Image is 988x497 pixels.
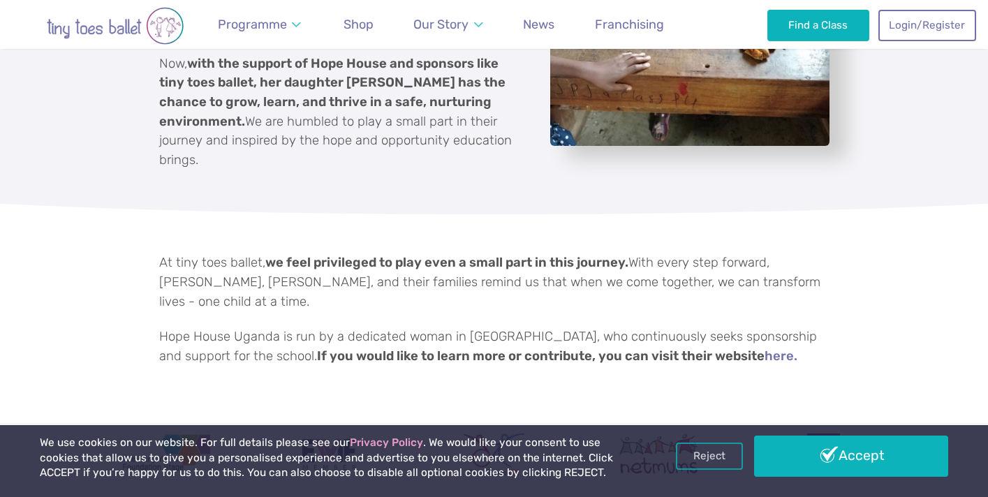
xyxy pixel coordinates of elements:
[159,54,515,170] p: Now, We are humbled to play a small part in their journey and inspired by the hope and opportunit...
[676,443,743,469] a: Reject
[350,436,423,449] a: Privacy Policy
[344,17,374,31] span: Shop
[337,9,380,40] a: Shop
[765,350,797,364] a: here.
[265,255,628,270] strong: we feel privileged to play even a small part in this journey.
[517,9,561,40] a: News
[212,9,308,40] a: Programme
[767,10,870,40] a: Find a Class
[754,436,949,476] a: Accept
[413,17,469,31] span: Our Story
[40,436,631,481] p: We use cookies on our website. For full details please see our . We would like your consent to us...
[595,17,664,31] span: Franchising
[17,7,213,45] img: tiny toes ballet
[523,17,554,31] span: News
[159,327,830,366] p: Hope House Uganda is run by a dedicated woman in [GEOGRAPHIC_DATA], who continuously seeks sponso...
[589,9,670,40] a: Franchising
[878,10,976,40] a: Login/Register
[159,56,506,129] strong: with the support of Hope House and sponsors like tiny toes ballet, her daughter [PERSON_NAME] has...
[407,9,489,40] a: Our Story
[218,17,287,31] span: Programme
[317,348,797,364] strong: If you would like to learn more or contribute, you can visit their website
[159,253,830,311] p: At tiny toes ballet, With every step forward, [PERSON_NAME], [PERSON_NAME], and their families re...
